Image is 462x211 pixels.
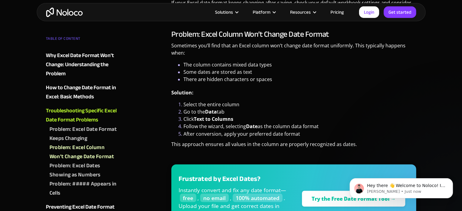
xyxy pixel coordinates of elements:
a: Problem: Excel Column Won’t Change Date Format [50,143,119,161]
div: Solutions [207,8,245,16]
a: Login [359,6,379,18]
li: Follow the wizard, selecting as the column data format [183,123,416,130]
a: home [46,8,83,17]
div: Platform [245,8,282,16]
a: Troubleshooting Specific Excel Date Format Problems [46,106,119,124]
strong: Solution: [171,89,193,96]
div: Platform [253,8,270,16]
li: There are hidden characters or spaces [183,76,416,83]
p: This approach ensures all values in the column are properly recognized as dates. [171,140,416,152]
iframe: Intercom notifications message [341,165,462,208]
div: TABLE OF CONTENT [46,34,119,46]
a: Problem: Excel Date Format Keeps Changing [50,124,119,143]
h3: Frustrated by Excel Dates? [179,174,291,183]
a: Why Excel Date Format Won’t Change: Understanding the Problem [46,51,119,78]
a: Pricing [323,8,351,16]
li: Click [183,115,416,123]
div: Solutions [215,8,233,16]
span: 100% automated [233,193,282,202]
a: Problem: ##### Appears in Cells [50,179,119,197]
span: free [180,193,196,202]
div: Resources [282,8,323,16]
span: no email [200,193,229,202]
p: Sometimes you’ll find that an Excel column won’t change date format uniformly. This typically hap... [171,42,416,61]
strong: Date [246,123,258,130]
li: The column contains mixed data types [183,61,416,68]
strong: Data [205,108,217,115]
li: Select the entire column [183,101,416,108]
strong: Text to Columns [194,116,233,122]
a: How to Change Date Format in Excel: Basic Methods [46,83,119,101]
li: Go to the tab [183,108,416,115]
div: Resources [290,8,311,16]
a: Try the Free Date Format Tool → [302,191,406,206]
li: Some dates are stored as text [183,68,416,76]
a: Get started [384,6,416,18]
li: After conversion, apply your preferred date format [183,130,416,137]
h3: Problem: Excel Column Won’t Change Date Format [171,30,416,39]
a: Problem: Excel Dates Showing as Numbers [50,161,119,179]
